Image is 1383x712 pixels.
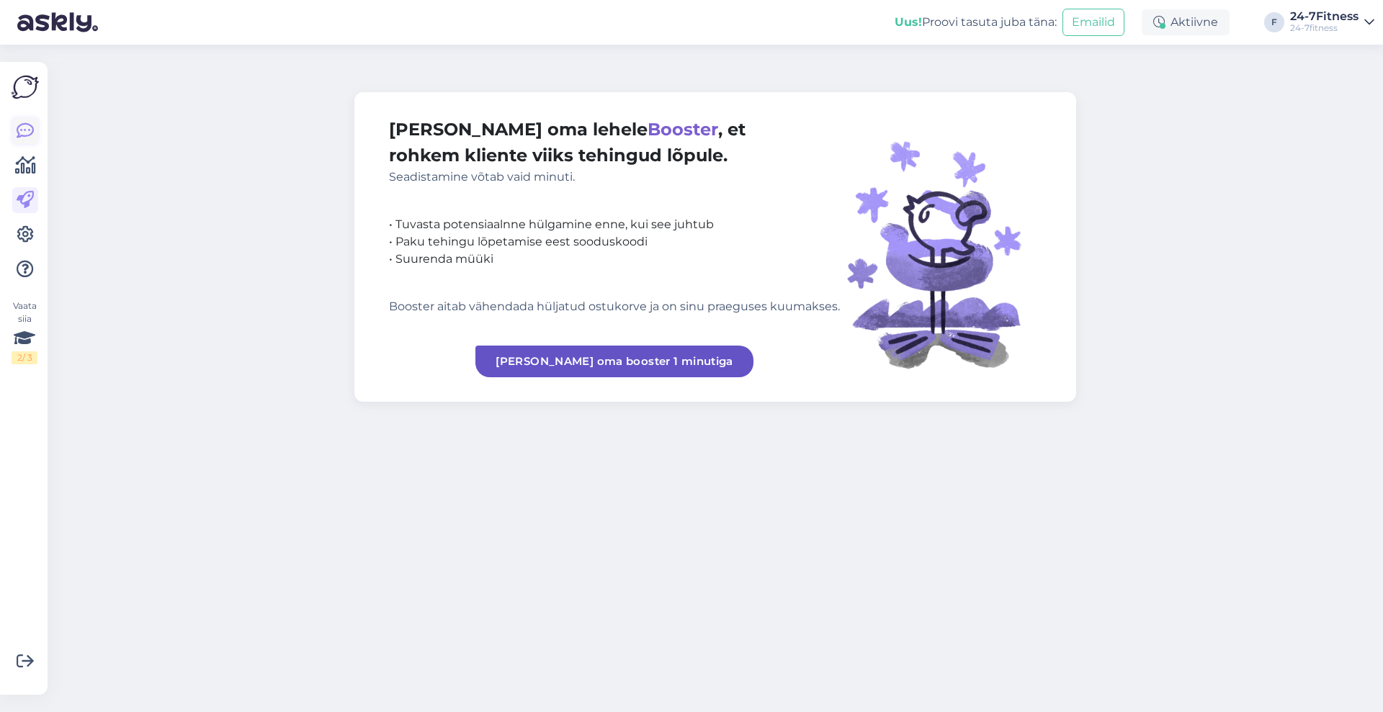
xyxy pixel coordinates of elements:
div: Aktiivne [1142,9,1230,35]
div: Proovi tasuta juba täna: [895,14,1057,31]
div: Booster aitab vähendada hüljatud ostukorve ja on sinu praeguses kuumakses. [389,298,840,315]
span: Booster [648,119,718,140]
div: • Suurenda müüki [389,251,840,268]
b: Uus! [895,15,922,29]
div: • Paku tehingu lõpetamise eest sooduskoodi [389,233,840,251]
div: Vaata siia [12,299,37,364]
div: F [1264,12,1284,32]
div: 24-7Fitness [1290,11,1359,22]
img: illustration [840,117,1042,377]
a: [PERSON_NAME] oma booster 1 minutiga [475,346,753,377]
div: 2 / 3 [12,351,37,364]
div: [PERSON_NAME] oma lehele , et rohkem kliente viiks tehingud lõpule. [389,117,840,186]
button: Emailid [1062,9,1124,36]
img: Askly Logo [12,73,39,101]
div: 24-7fitness [1290,22,1359,34]
a: 24-7Fitness24-7fitness [1290,11,1374,34]
div: Seadistamine võtab vaid minuti. [389,168,840,186]
div: • Tuvasta potensiaalnne hülgamine enne, kui see juhtub [389,216,840,233]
